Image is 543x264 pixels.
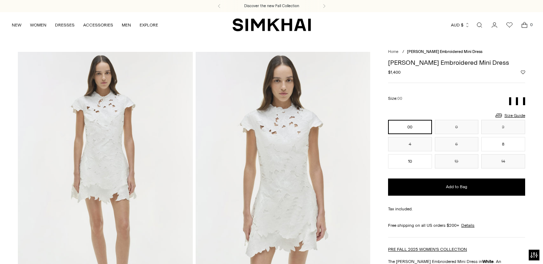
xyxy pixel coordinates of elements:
[402,49,404,55] div: /
[232,18,311,32] a: SIMKHAI
[528,21,534,28] span: 0
[388,154,432,168] button: 10
[472,18,487,32] a: Open search modal
[435,120,479,134] button: 0
[388,49,525,55] nav: breadcrumbs
[481,120,525,134] button: 2
[461,222,474,229] a: Details
[388,247,467,252] a: PRE FALL 2025 WOMEN'S COLLECTION
[388,69,401,75] span: $1,400
[83,17,113,33] a: ACCESSORIES
[12,17,21,33] a: NEW
[388,222,525,229] div: Free shipping on all US orders $200+
[140,17,158,33] a: EXPLORE
[435,137,479,151] button: 6
[502,18,517,32] a: Wishlist
[388,137,432,151] button: 4
[244,3,299,9] a: Discover the new Fall Collection
[482,259,494,264] strong: White
[481,137,525,151] button: 8
[446,184,467,190] span: Add to Bag
[388,49,398,54] a: Home
[487,18,502,32] a: Go to the account page
[397,96,402,101] span: 00
[30,17,46,33] a: WOMEN
[55,17,75,33] a: DRESSES
[407,49,482,54] span: [PERSON_NAME] Embroidered Mini Dress
[481,154,525,168] button: 14
[388,95,402,102] label: Size:
[517,18,532,32] a: Open cart modal
[388,59,525,66] h1: [PERSON_NAME] Embroidered Mini Dress
[451,17,470,33] button: AUD $
[494,111,525,120] a: Size Guide
[435,154,479,168] button: 12
[388,179,525,196] button: Add to Bag
[388,120,432,134] button: 00
[122,17,131,33] a: MEN
[521,70,525,74] button: Add to Wishlist
[388,206,525,212] div: Tax included.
